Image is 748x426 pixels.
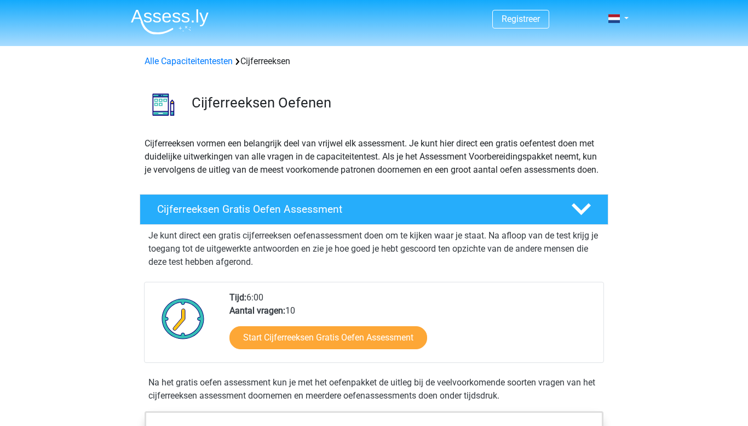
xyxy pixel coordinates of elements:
[140,55,608,68] div: Cijferreeksen
[229,305,285,316] b: Aantal vragen:
[156,291,211,346] img: Klok
[140,81,187,128] img: cijferreeksen
[145,137,603,177] p: Cijferreeksen vormen een belangrijk deel van vrijwel elk assessment. Je kunt hier direct een grat...
[145,56,233,66] a: Alle Capaciteitentesten
[229,326,427,349] a: Start Cijferreeksen Gratis Oefen Assessment
[221,291,603,362] div: 6:00 10
[135,194,613,225] a: Cijferreeksen Gratis Oefen Assessment
[229,292,246,303] b: Tijd:
[131,9,209,35] img: Assessly
[148,229,600,269] p: Je kunt direct een gratis cijferreeksen oefenassessment doen om te kijken waar je staat. Na afloo...
[157,203,554,215] h4: Cijferreeksen Gratis Oefen Assessment
[144,376,604,402] div: Na het gratis oefen assessment kun je met het oefenpakket de uitleg bij de veelvoorkomende soorte...
[192,94,600,111] h3: Cijferreeksen Oefenen
[502,14,540,24] a: Registreer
